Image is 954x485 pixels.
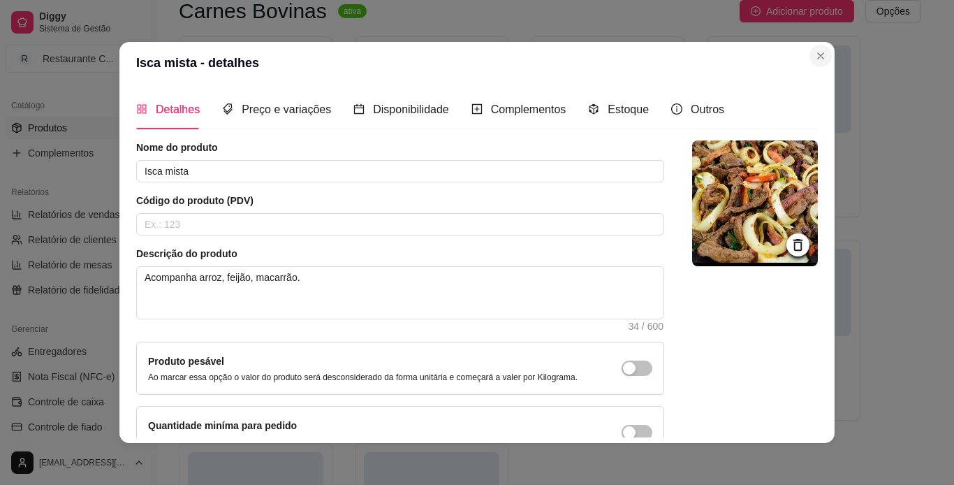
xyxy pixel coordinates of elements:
label: Produto pesável [148,356,224,367]
span: appstore [136,103,147,115]
span: tags [222,103,233,115]
input: Ex.: 123 [136,213,664,236]
span: Estoque [608,103,649,115]
textarea: Acompanha arroz, feijão, macarrão. [137,267,663,319]
input: Ex.: Hamburguer de costela [136,160,664,182]
span: code-sandbox [588,103,599,115]
header: Isca mista - detalhes [119,42,835,84]
button: Close [809,45,832,67]
article: Nome do produto [136,140,664,154]
p: Ao habilitar seus clientes terão que pedir uma quantidade miníma desse produto. [148,436,450,447]
p: Ao marcar essa opção o valor do produto será desconsiderado da forma unitária e começará a valer ... [148,372,578,383]
span: Preço e variações [242,103,331,115]
img: logo da loja [692,140,818,266]
span: Complementos [491,103,566,115]
span: info-circle [671,103,682,115]
span: Detalhes [156,103,200,115]
span: plus-square [471,103,483,115]
article: Descrição do produto [136,247,664,261]
span: Disponibilidade [373,103,449,115]
article: Código do produto (PDV) [136,194,664,208]
span: calendar [353,103,365,115]
span: Outros [691,103,724,115]
label: Quantidade miníma para pedido [148,420,297,431]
